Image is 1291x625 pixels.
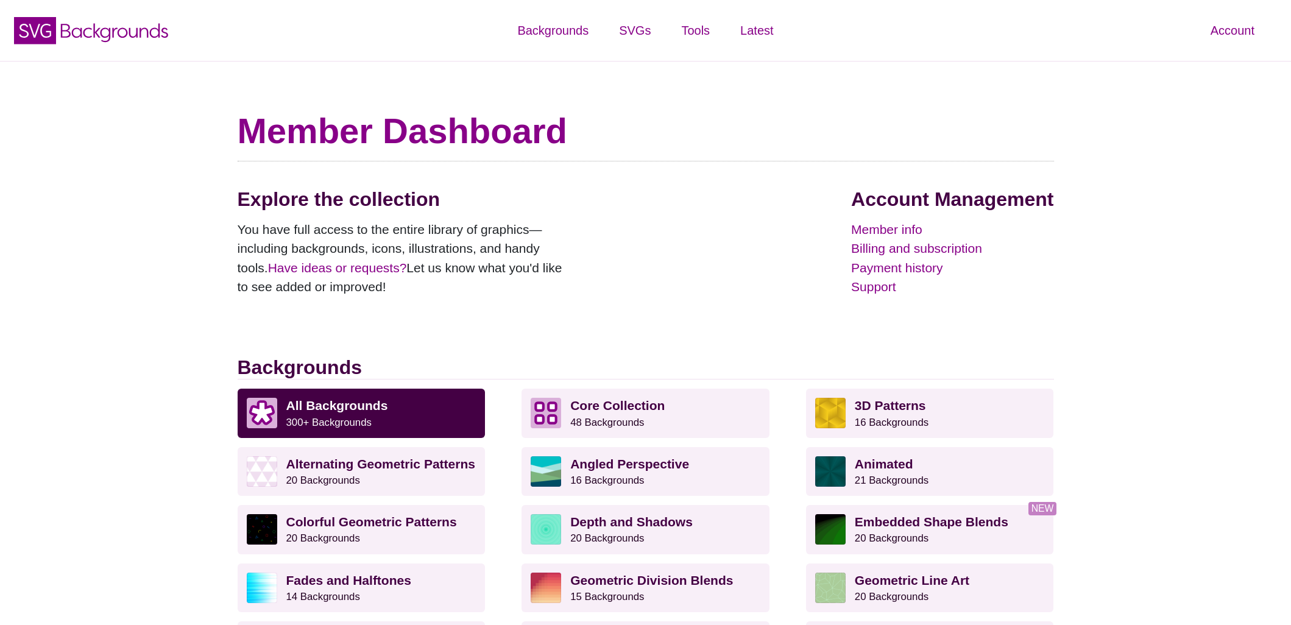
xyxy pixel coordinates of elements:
strong: Geometric Line Art [855,573,969,587]
small: 20 Backgrounds [855,591,928,602]
h1: Member Dashboard [238,110,1054,152]
strong: Depth and Shadows [570,515,693,529]
a: Geometric Division Blends15 Backgrounds [522,563,769,612]
small: 16 Backgrounds [570,475,644,486]
img: red-to-yellow gradient large pixel grid [531,573,561,603]
strong: 3D Patterns [855,398,926,412]
img: geometric web of connecting lines [815,573,846,603]
small: 15 Backgrounds [570,591,644,602]
a: Latest [725,12,788,49]
strong: All Backgrounds [286,398,388,412]
a: SVGs [604,12,666,49]
img: light purple and white alternating triangle pattern [247,456,277,487]
a: Billing and subscription [851,239,1053,258]
img: green layered rings within rings [531,514,561,545]
small: 48 Backgrounds [570,417,644,428]
small: 21 Backgrounds [855,475,928,486]
a: Animated21 Backgrounds [806,447,1054,496]
a: Embedded Shape Blends20 Backgrounds [806,505,1054,554]
h2: Backgrounds [238,356,1054,380]
img: green to black rings rippling away from corner [815,514,846,545]
small: 20 Backgrounds [286,532,360,544]
strong: Core Collection [570,398,665,412]
small: 20 Backgrounds [570,532,644,544]
strong: Fades and Halftones [286,573,411,587]
a: Backgrounds [502,12,604,49]
strong: Embedded Shape Blends [855,515,1008,529]
h2: Explore the collection [238,188,573,211]
strong: Colorful Geometric Patterns [286,515,457,529]
strong: Geometric Division Blends [570,573,733,587]
a: Colorful Geometric Patterns20 Backgrounds [238,505,486,554]
small: 14 Backgrounds [286,591,360,602]
img: blue lights stretching horizontally over white [247,573,277,603]
a: Support [851,277,1053,297]
p: You have full access to the entire library of graphics—including backgrounds, icons, illustration... [238,220,573,297]
strong: Animated [855,457,913,471]
a: Account [1195,12,1270,49]
img: a rainbow pattern of outlined geometric shapes [247,514,277,545]
a: Angled Perspective16 Backgrounds [522,447,769,496]
a: Fades and Halftones14 Backgrounds [238,563,486,612]
small: 20 Backgrounds [286,475,360,486]
a: Payment history [851,258,1053,278]
img: fancy golden cube pattern [815,398,846,428]
strong: Alternating Geometric Patterns [286,457,475,471]
small: 300+ Backgrounds [286,417,372,428]
a: Geometric Line Art20 Backgrounds [806,563,1054,612]
a: Tools [666,12,725,49]
a: 3D Patterns16 Backgrounds [806,389,1054,437]
img: abstract landscape with sky mountains and water [531,456,561,487]
a: All Backgrounds 300+ Backgrounds [238,389,486,437]
a: Alternating Geometric Patterns20 Backgrounds [238,447,486,496]
strong: Angled Perspective [570,457,689,471]
img: green rave light effect animated background [815,456,846,487]
a: Depth and Shadows20 Backgrounds [522,505,769,554]
a: Have ideas or requests? [268,261,407,275]
a: Core Collection 48 Backgrounds [522,389,769,437]
h2: Account Management [851,188,1053,211]
a: Member info [851,220,1053,239]
small: 20 Backgrounds [855,532,928,544]
small: 16 Backgrounds [855,417,928,428]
